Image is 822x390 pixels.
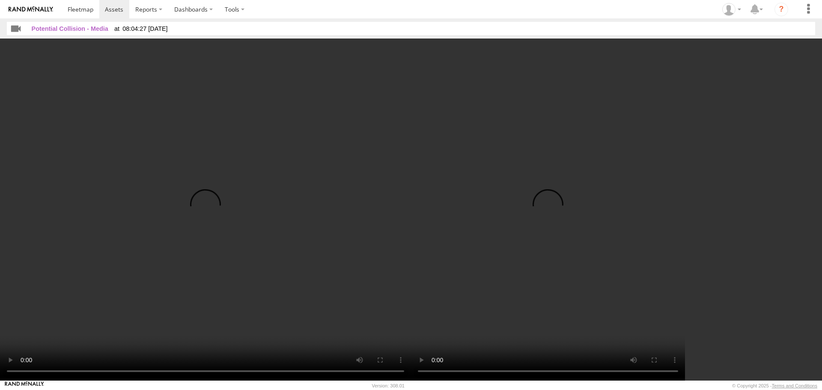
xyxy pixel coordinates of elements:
span: Potential Collision - Media [32,25,108,32]
a: Terms and Conditions [772,383,817,388]
div: © Copyright 2025 - [732,383,817,388]
div: Version: 308.01 [372,383,405,388]
img: rand-logo.svg [9,6,53,12]
i: ? [774,3,788,16]
div: Randy Yohe [719,3,744,16]
span: 08:04:27 [DATE] [114,25,168,32]
a: Visit our Website [5,381,44,390]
